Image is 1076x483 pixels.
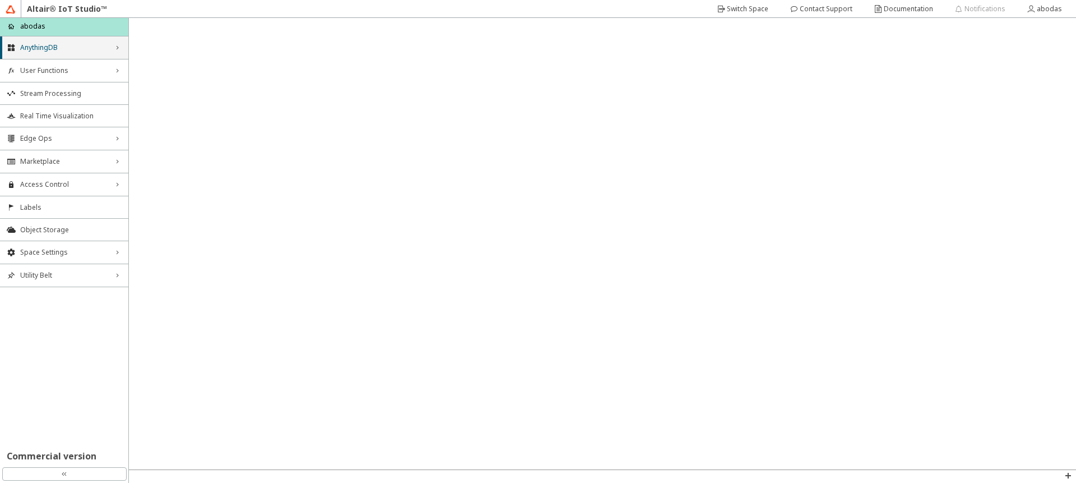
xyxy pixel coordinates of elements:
[20,134,108,143] span: Edge Ops
[20,271,108,280] span: Utility Belt
[20,43,108,52] span: AnythingDB
[20,226,122,234] span: Object Storage
[20,248,108,257] span: Space Settings
[20,180,108,189] span: Access Control
[20,157,108,166] span: Marketplace
[20,203,122,212] span: Labels
[20,66,108,75] span: User Functions
[20,21,45,31] p: abodas
[20,112,122,121] span: Real Time Visualization
[20,89,122,98] span: Stream Processing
